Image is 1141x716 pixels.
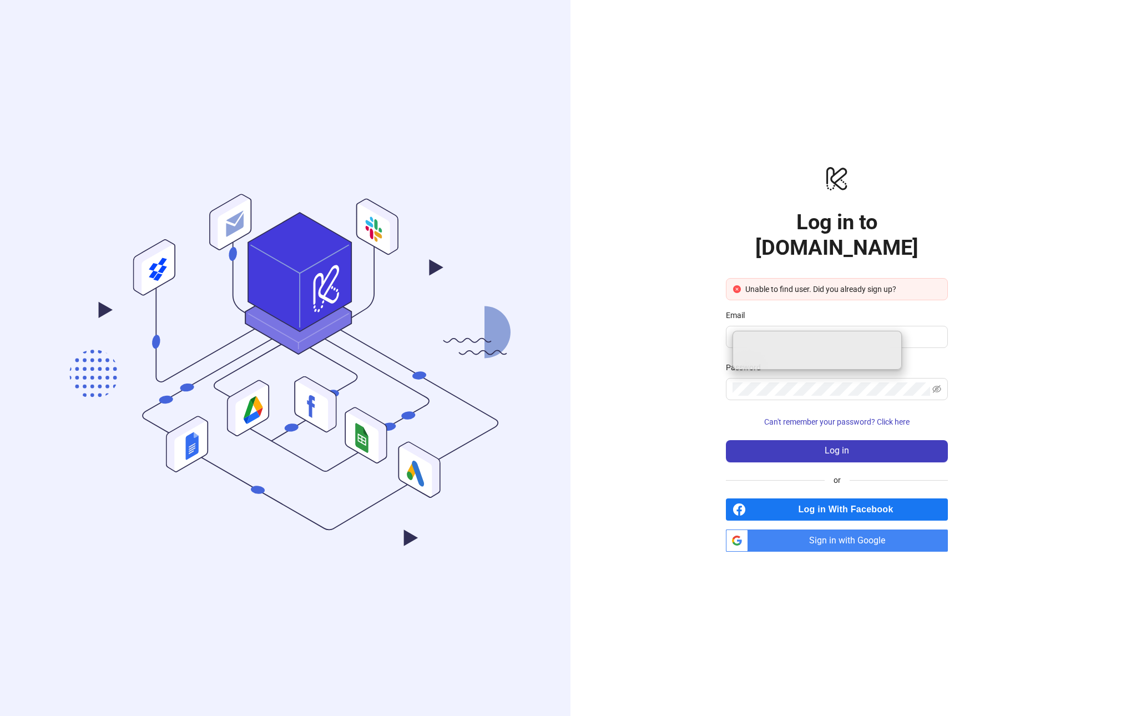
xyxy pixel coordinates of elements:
[733,382,930,396] input: Password
[726,209,948,260] h1: Log in to [DOMAIN_NAME]
[733,330,939,344] input: Email
[726,440,948,462] button: Log in
[726,530,948,552] a: Sign in with Google
[726,309,752,321] label: Email
[745,283,941,295] div: Unable to find user. Did you already sign up?
[825,446,849,456] span: Log in
[726,414,948,431] button: Can't remember your password? Click here
[726,498,948,521] a: Log in With Facebook
[726,417,948,426] a: Can't remember your password? Click here
[750,498,948,521] span: Log in With Facebook
[733,285,741,293] span: close-circle
[932,385,941,394] span: eye-invisible
[753,530,948,552] span: Sign in with Google
[726,361,768,374] label: Password
[764,417,910,426] span: Can't remember your password? Click here
[825,474,850,486] span: or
